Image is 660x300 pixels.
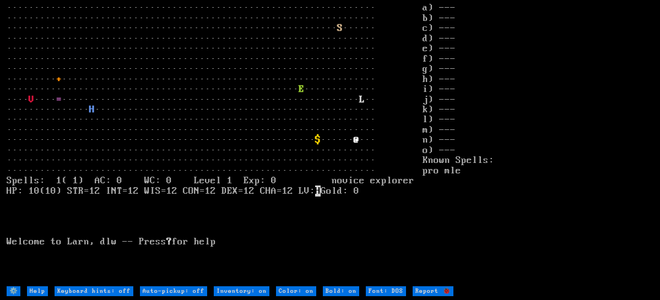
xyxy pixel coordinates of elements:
input: Keyboard hints: off [55,286,133,296]
b: ? [166,236,172,247]
font: + [56,74,62,85]
input: Inventory: on [214,286,269,296]
font: $ [315,134,321,145]
font: S [337,23,343,34]
input: Report 🐞 [413,286,453,296]
input: ⚙️ [7,286,20,296]
input: Bold: on [323,286,359,296]
font: V [29,94,34,105]
input: Help [27,286,48,296]
input: Font: DOS [366,286,406,296]
font: E [299,84,304,95]
mark: H [315,186,321,197]
font: L [359,94,365,105]
input: Auto-pickup: off [140,286,207,296]
larn: ··································································· ·····························... [7,3,423,285]
stats: a) --- b) --- c) --- d) --- e) --- f) --- g) --- h) --- i) --- j) --- k) --- l) --- m) --- n) ---... [423,3,653,285]
font: H [89,104,95,115]
font: @ [354,134,359,145]
input: Color: on [276,286,316,296]
font: = [56,94,62,105]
